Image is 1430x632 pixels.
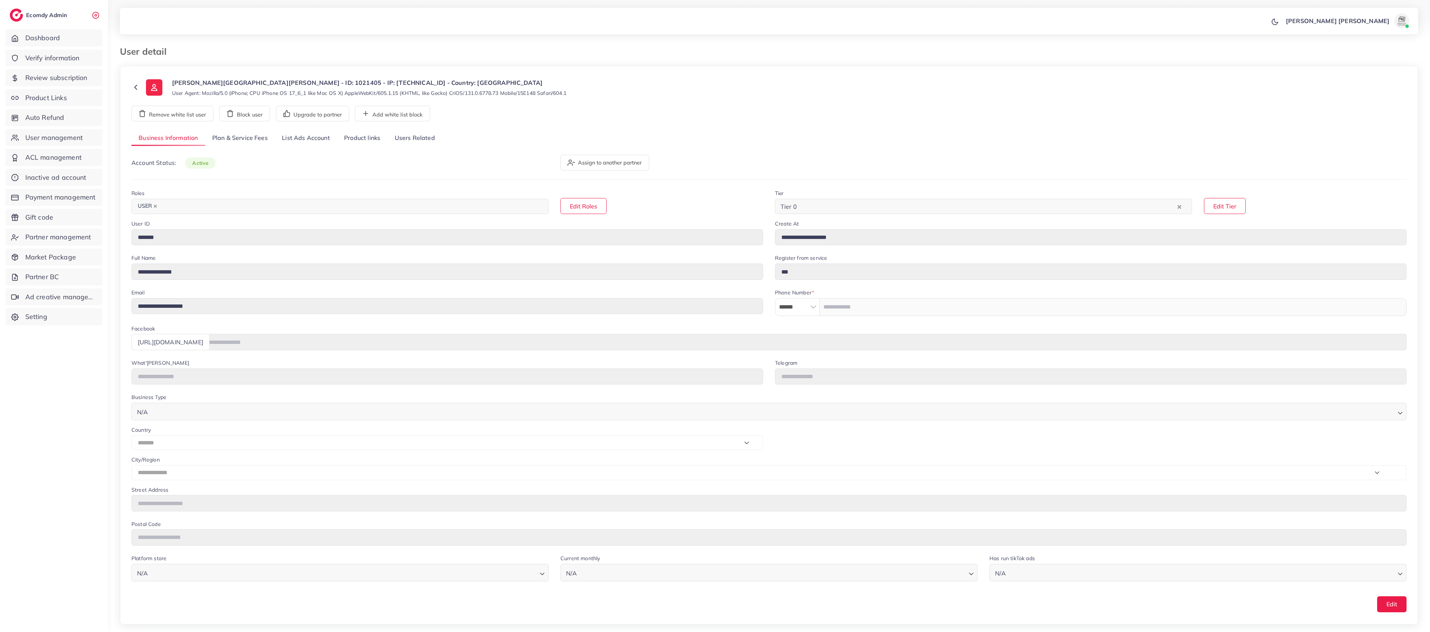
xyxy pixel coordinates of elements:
[146,79,162,96] img: ic-user-info.36bf1079.svg
[775,359,797,367] label: Telegram
[775,254,827,262] label: Register from service
[150,405,1395,418] input: Search for option
[25,252,76,262] span: Market Package
[560,564,978,581] div: Search for option
[131,403,1407,420] div: Search for option
[1204,198,1246,214] button: Edit Tier
[1008,566,1395,579] input: Search for option
[6,69,102,86] a: Review subscription
[136,568,149,579] span: N/A
[6,29,102,47] a: Dashboard
[25,173,86,182] span: Inactive ad account
[131,325,155,332] label: Facebook
[131,520,161,528] label: Postal Code
[6,249,102,266] a: Market Package
[6,308,102,325] a: Setting
[355,106,430,121] button: Add white list block
[131,199,549,214] div: Search for option
[25,192,96,202] span: Payment management
[150,566,537,579] input: Search for option
[25,232,91,242] span: Partner management
[131,426,151,434] label: Country
[775,289,814,296] label: Phone Number
[779,201,798,212] span: Tier 0
[560,198,607,214] button: Edit Roles
[131,564,549,581] div: Search for option
[387,130,442,146] a: Users Related
[185,157,216,169] span: active
[25,312,47,322] span: Setting
[337,130,387,146] a: Product links
[25,73,88,83] span: Review subscription
[131,334,209,350] div: [URL][DOMAIN_NAME]
[560,555,600,562] label: Current monthly
[579,566,966,579] input: Search for option
[775,189,784,197] label: Tier
[120,46,172,57] h3: User detail
[131,158,216,167] p: Account Status:
[131,393,166,401] label: Business Type
[6,189,102,206] a: Payment management
[775,199,1192,214] div: Search for option
[775,220,799,227] label: Create At
[989,555,1035,562] label: Has run tikTok ads
[131,555,166,562] label: Platform store
[1178,202,1181,211] button: Clear Selected
[560,155,649,170] button: Assign to another partner
[136,407,149,418] span: N/A
[6,288,102,306] a: Ad creative management
[219,106,270,121] button: Block user
[25,272,59,282] span: Partner BC
[131,486,168,494] label: Street Address
[153,204,157,208] button: Deselect USER
[25,213,53,222] span: Gift code
[131,359,189,367] label: What'[PERSON_NAME]
[25,93,67,103] span: Product Links
[6,169,102,186] a: Inactive ad account
[131,106,213,121] button: Remove white list user
[131,130,205,146] a: Business Information
[6,149,102,166] a: ACL management
[994,568,1007,579] span: N/A
[6,268,102,285] a: Partner BC
[275,130,337,146] a: List Ads Account
[131,254,156,262] label: Full Name
[989,564,1407,581] div: Search for option
[6,129,102,146] a: User management
[25,113,64,122] span: Auto Refund
[6,50,102,67] a: Verify information
[205,130,275,146] a: Plan & Service Fees
[25,133,83,143] span: User management
[161,201,539,212] input: Search for option
[26,12,69,19] h2: Ecomdy Admin
[276,106,349,121] button: Upgrade to partner
[25,292,97,302] span: Ad creative management
[6,229,102,246] a: Partner management
[799,201,1176,212] input: Search for option
[6,89,102,106] a: Product Links
[10,9,69,22] a: logoEcomdy Admin
[172,89,566,97] small: User Agent: Mozilla/5.0 (iPhone; CPU iPhone OS 17_6_1 like Mac OS X) AppleWebKit/605.1.15 (KHTML,...
[565,568,578,579] span: N/A
[131,189,144,197] label: Roles
[131,220,150,227] label: User ID
[131,289,144,296] label: Email
[25,53,80,63] span: Verify information
[6,109,102,126] a: Auto Refund
[1394,13,1409,28] img: avatar
[1282,13,1412,28] a: [PERSON_NAME] [PERSON_NAME]avatar
[25,153,82,162] span: ACL management
[134,201,161,211] span: USER
[1286,16,1389,25] p: [PERSON_NAME] [PERSON_NAME]
[6,209,102,226] a: Gift code
[10,9,23,22] img: logo
[131,456,160,463] label: City/Region
[25,33,60,43] span: Dashboard
[172,78,566,87] p: [PERSON_NAME][GEOGRAPHIC_DATA][PERSON_NAME] - ID: 1021405 - IP: [TECHNICAL_ID] - Country: [GEOGRA...
[1377,596,1407,612] button: Edit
